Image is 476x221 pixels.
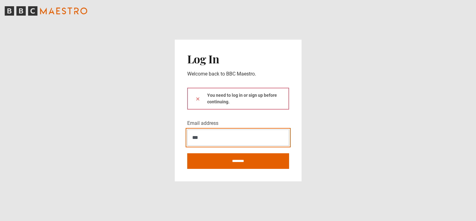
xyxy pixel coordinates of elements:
[187,88,289,110] div: You need to log in or sign up before continuing.
[187,120,218,127] label: Email address
[187,52,289,65] h2: Log In
[5,6,87,16] svg: BBC Maestro
[187,70,289,78] p: Welcome back to BBC Maestro.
